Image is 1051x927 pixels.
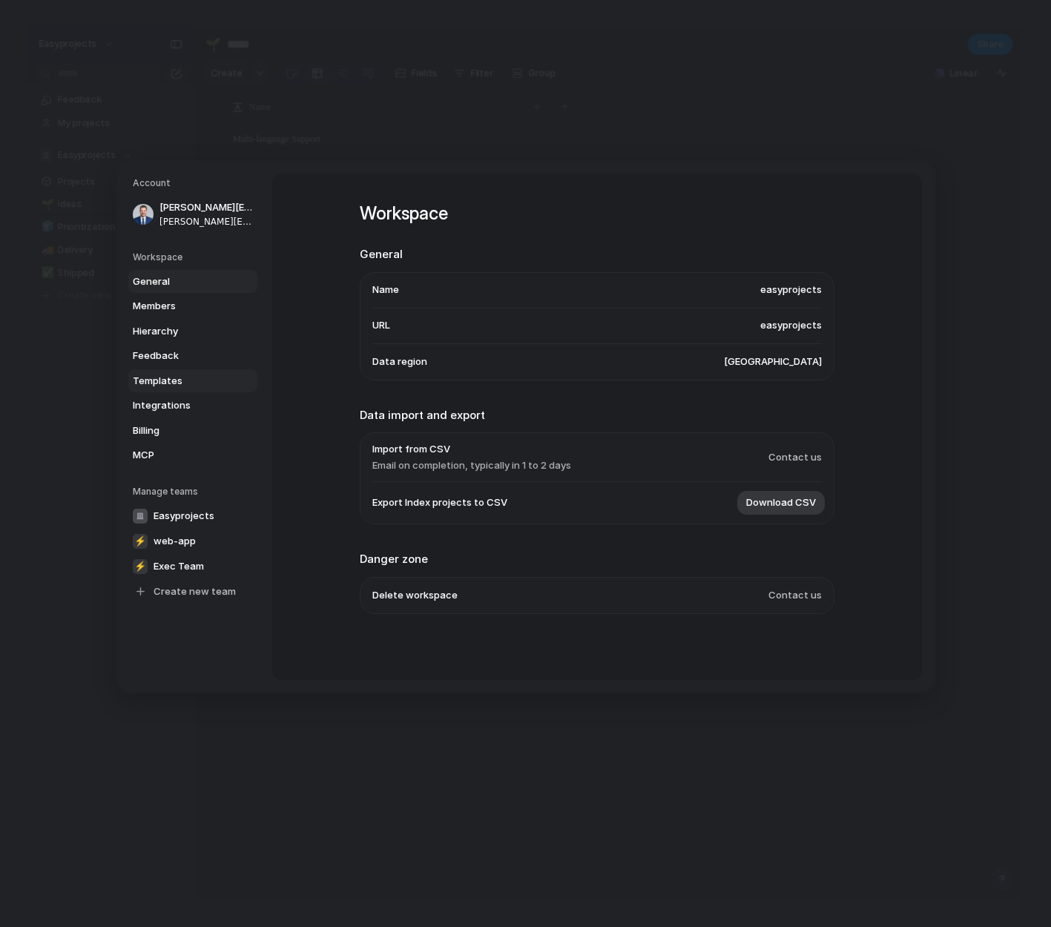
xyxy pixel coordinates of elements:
[154,508,214,523] span: Easyprojects
[133,448,228,463] span: MCP
[746,495,816,510] span: Download CSV
[360,200,834,227] h1: Workspace
[133,484,257,498] h5: Manage teams
[133,177,257,190] h5: Account
[128,504,257,527] a: Easyprojects
[372,458,571,472] span: Email on completion, typically in 1 to 2 days
[760,283,822,297] span: easyprojects
[154,533,196,548] span: web-app
[128,394,257,418] a: Integrations
[360,551,834,568] h2: Danger zone
[128,443,257,467] a: MCP
[133,349,228,363] span: Feedback
[372,318,390,333] span: URL
[128,579,257,603] a: Create new team
[128,369,257,392] a: Templates
[128,418,257,442] a: Billing
[372,442,571,457] span: Import from CSV
[737,491,825,515] button: Download CSV
[760,318,822,333] span: easyprojects
[159,200,254,215] span: [PERSON_NAME][EMAIL_ADDRESS][PERSON_NAME]
[128,529,257,552] a: ⚡web-app
[360,406,834,423] h2: Data import and export
[372,587,458,602] span: Delete workspace
[768,449,822,464] span: Contact us
[133,274,228,288] span: General
[154,584,236,598] span: Create new team
[133,423,228,438] span: Billing
[372,354,427,369] span: Data region
[133,558,148,573] div: ⚡
[768,587,822,602] span: Contact us
[128,294,257,318] a: Members
[128,554,257,578] a: ⚡Exec Team
[128,196,257,233] a: [PERSON_NAME][EMAIL_ADDRESS][PERSON_NAME][PERSON_NAME][EMAIL_ADDRESS][PERSON_NAME]
[724,354,822,369] span: [GEOGRAPHIC_DATA]
[360,246,834,263] h2: General
[372,495,507,510] span: Export Index projects to CSV
[133,373,228,388] span: Templates
[128,344,257,368] a: Feedback
[133,533,148,548] div: ⚡
[128,269,257,293] a: General
[372,283,399,297] span: Name
[133,398,228,413] span: Integrations
[133,299,228,314] span: Members
[159,214,254,228] span: [PERSON_NAME][EMAIL_ADDRESS][PERSON_NAME]
[133,323,228,338] span: Hierarchy
[133,250,257,263] h5: Workspace
[128,319,257,343] a: Hierarchy
[154,558,204,573] span: Exec Team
